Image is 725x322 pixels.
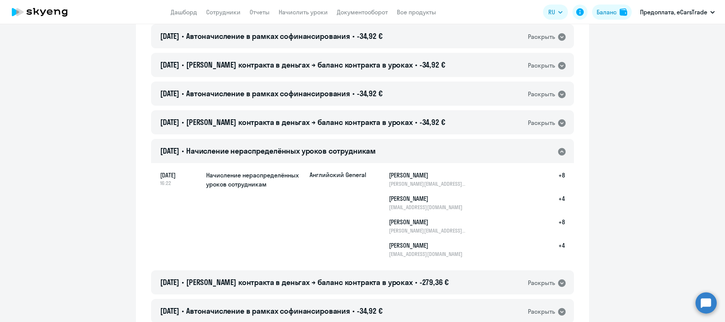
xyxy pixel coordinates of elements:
span: [DATE] [160,171,200,180]
span: 16:22 [160,180,200,186]
span: • [182,146,184,156]
h5: [PERSON_NAME] [389,241,467,250]
p: Предоплата, eCarsTrade [640,8,707,17]
a: Начислить уроки [279,8,328,16]
span: [DATE] [160,146,179,156]
span: • [182,89,184,98]
span: [DATE] [160,306,179,316]
span: -279,36 € [420,277,449,287]
span: • [182,31,184,41]
div: Раскрыть [528,278,555,288]
span: • [182,60,184,69]
a: Отчеты [250,8,270,16]
span: Автоначисление в рамках софинансирования [186,31,350,41]
a: Дашборд [171,8,197,16]
div: Раскрыть [528,307,555,316]
span: -34,92 € [357,89,383,98]
span: • [182,277,184,287]
img: balance [620,8,627,16]
span: • [352,89,355,98]
span: -34,92 € [420,117,445,127]
div: Раскрыть [528,89,555,99]
span: • [415,277,417,287]
h5: Начисление нераспределённых уроков сотрудникам [206,171,304,189]
h5: [PERSON_NAME] [389,194,467,203]
span: [DATE] [160,31,179,41]
div: Баланс [597,8,617,17]
p: [PERSON_NAME][EMAIL_ADDRESS][DOMAIN_NAME] [389,227,467,234]
button: Предоплата, eCarsTrade [636,3,719,21]
span: Автоначисление в рамках софинансирования [186,89,350,98]
h5: [PERSON_NAME] [389,171,467,180]
button: RU [543,5,568,20]
a: Сотрудники [206,8,241,16]
div: Раскрыть [528,118,555,128]
span: Автоначисление в рамках софинансирования [186,306,350,316]
span: • [182,306,184,316]
span: [PERSON_NAME] контракта в деньгах → баланс контракта в уроках [186,117,413,127]
h5: +8 [541,171,565,187]
span: • [182,117,184,127]
h5: +4 [541,241,565,257]
h5: [PERSON_NAME] [389,217,467,226]
a: Все продукты [397,8,436,16]
span: Начисление нераспределённых уроков сотрудникам [186,146,376,156]
span: [DATE] [160,117,179,127]
h5: +4 [541,194,565,211]
span: [DATE] [160,277,179,287]
span: • [352,306,355,316]
p: [EMAIL_ADDRESS][DOMAIN_NAME] [389,251,467,257]
span: [PERSON_NAME] контракта в деньгах → баланс контракта в уроках [186,60,413,69]
span: • [415,117,417,127]
span: -34,92 € [357,31,383,41]
p: Английский General [310,171,366,179]
h5: +8 [541,217,565,234]
div: Раскрыть [528,61,555,70]
span: [PERSON_NAME] контракта в деньгах → баланс контракта в уроках [186,277,413,287]
div: Раскрыть [528,32,555,42]
a: Документооборот [337,8,388,16]
span: [DATE] [160,89,179,98]
span: -34,92 € [420,60,445,69]
span: -34,92 € [357,306,383,316]
span: • [415,60,417,69]
span: [DATE] [160,60,179,69]
span: • [352,31,355,41]
button: Балансbalance [592,5,632,20]
p: [EMAIL_ADDRESS][DOMAIN_NAME] [389,204,467,211]
span: RU [548,8,555,17]
p: [PERSON_NAME][EMAIL_ADDRESS][DOMAIN_NAME] [389,180,467,187]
